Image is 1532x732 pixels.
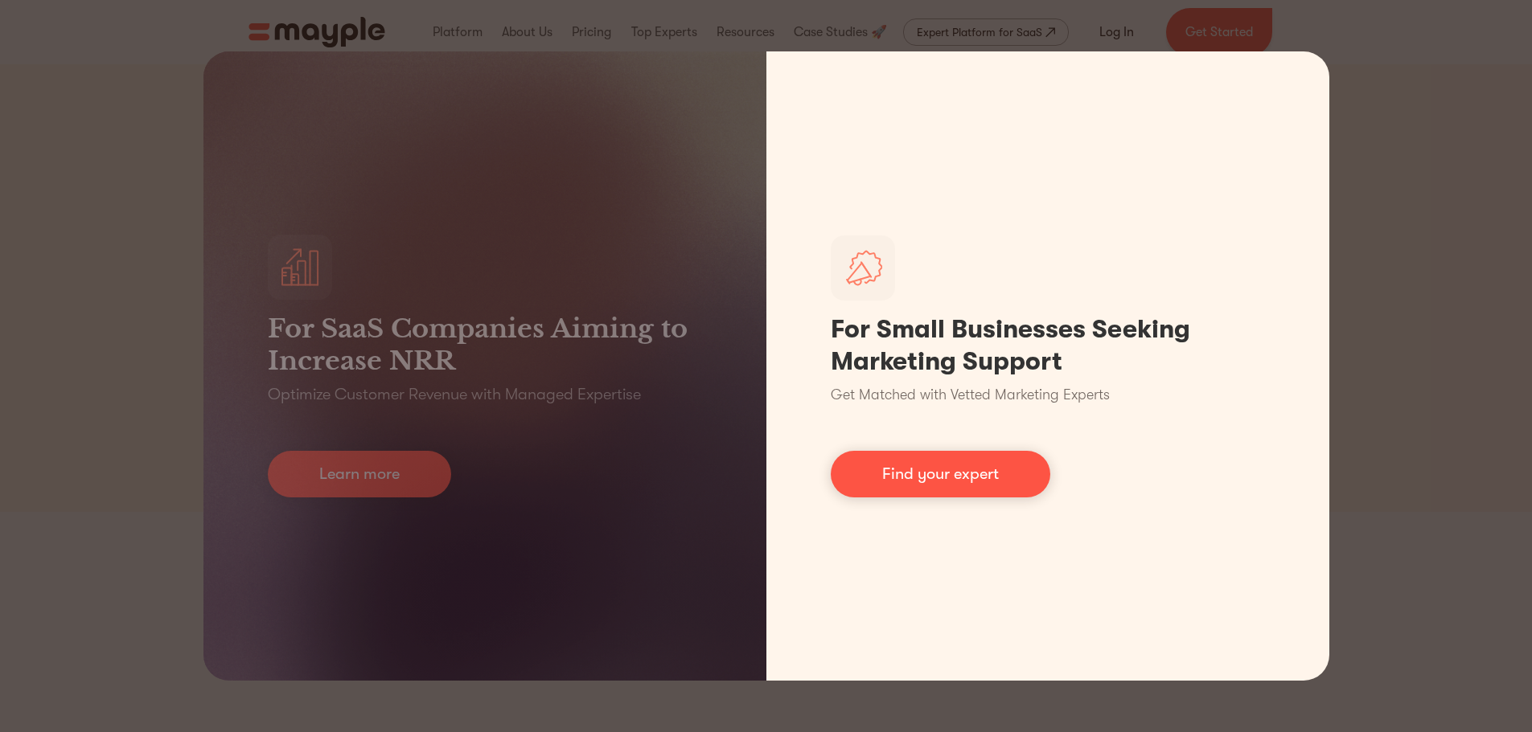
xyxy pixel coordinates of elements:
[831,384,1110,406] p: Get Matched with Vetted Marketing Experts
[831,451,1050,497] a: Find your expert
[268,383,641,406] p: Optimize Customer Revenue with Managed Expertise
[268,313,702,377] h3: For SaaS Companies Aiming to Increase NRR
[268,451,451,497] a: Learn more
[831,313,1265,378] h1: For Small Businesses Seeking Marketing Support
